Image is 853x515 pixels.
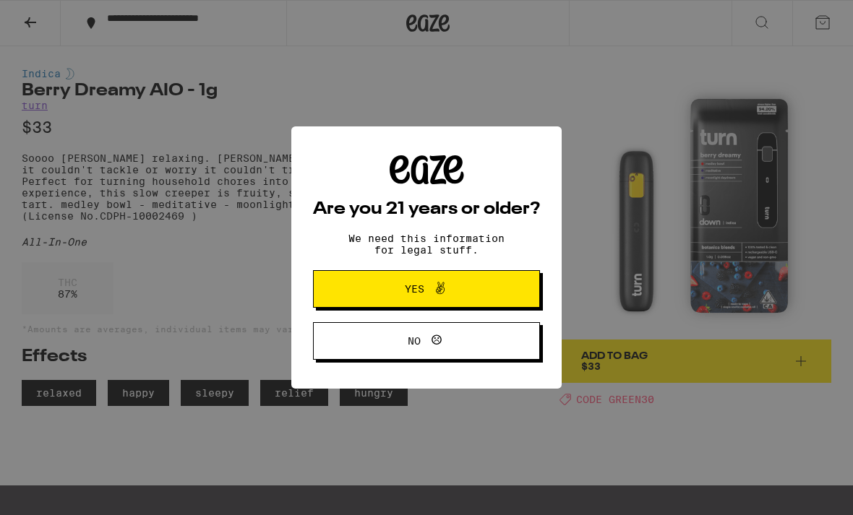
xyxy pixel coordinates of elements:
[336,233,517,256] p: We need this information for legal stuff.
[405,284,424,294] span: Yes
[313,201,540,218] h2: Are you 21 years or older?
[408,336,421,346] span: No
[313,270,540,308] button: Yes
[313,322,540,360] button: No
[9,10,104,22] span: Hi. Need any help?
